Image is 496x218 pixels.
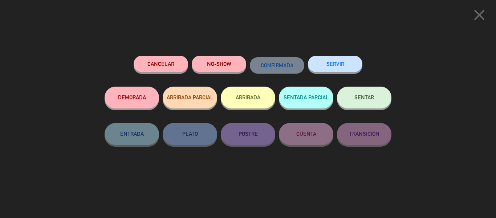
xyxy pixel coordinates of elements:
[105,87,159,108] button: DEMORADA
[134,56,188,72] button: Cancelar
[470,6,488,24] i: close
[163,123,217,145] button: PLATO
[308,56,362,72] button: SERVIR
[337,87,391,108] button: SENTAR
[221,123,275,145] button: POSTRE
[337,123,391,145] button: TRANSICIÓN
[279,87,333,108] button: SENTADA PARCIAL
[192,56,246,72] button: NO-SHOW
[354,94,374,100] span: SENTAR
[279,123,333,145] button: CUENTA
[105,123,159,145] button: ENTRADA
[468,5,491,27] button: close
[163,87,217,108] button: ARRIBADA PARCIAL
[167,94,214,100] span: ARRIBADA PARCIAL
[261,62,293,68] span: CONFIRMADA
[221,87,275,108] button: ARRIBADA
[250,57,304,74] button: CONFIRMADA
